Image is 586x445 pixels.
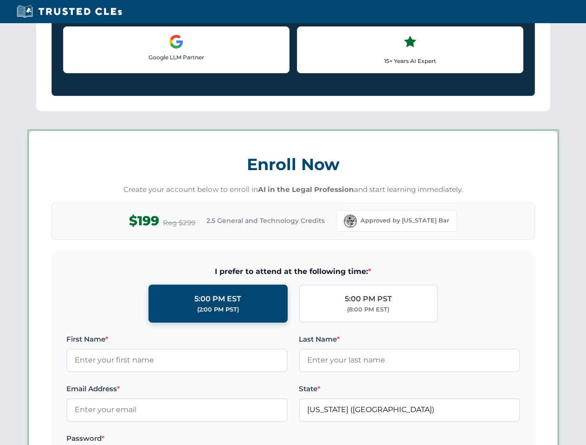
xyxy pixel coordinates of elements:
label: First Name [66,334,288,345]
img: Trusted CLEs [14,5,125,19]
div: (8:00 PM EST) [347,305,389,314]
div: 5:00 PM PST [345,293,392,305]
span: Approved by [US_STATE] Bar [361,216,449,225]
img: Florida Bar [344,215,357,228]
p: Google LLM Partner [71,53,282,62]
div: 5:00 PM EST [194,293,241,305]
span: I prefer to attend at the following time: [66,266,520,278]
p: Create your account below to enroll in and start learning immediately. [52,184,535,195]
h3: Enroll Now [52,150,535,179]
label: Password [66,433,288,444]
input: Enter your email [66,398,288,421]
strong: AI in the Legal Profession [258,185,354,194]
input: Enter your last name [299,349,520,372]
span: $199 [129,210,159,231]
input: Enter your first name [66,349,288,372]
label: State [299,383,520,394]
label: Last Name [299,334,520,345]
span: 2.5 General and Technology Credits [206,216,325,226]
img: Google [169,34,184,49]
div: (2:00 PM PST) [197,305,239,314]
p: 15+ Years AI Expert [305,57,515,65]
label: Email Address [66,383,288,394]
span: Reg $299 [163,217,195,229]
input: Florida (FL) [299,398,520,421]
